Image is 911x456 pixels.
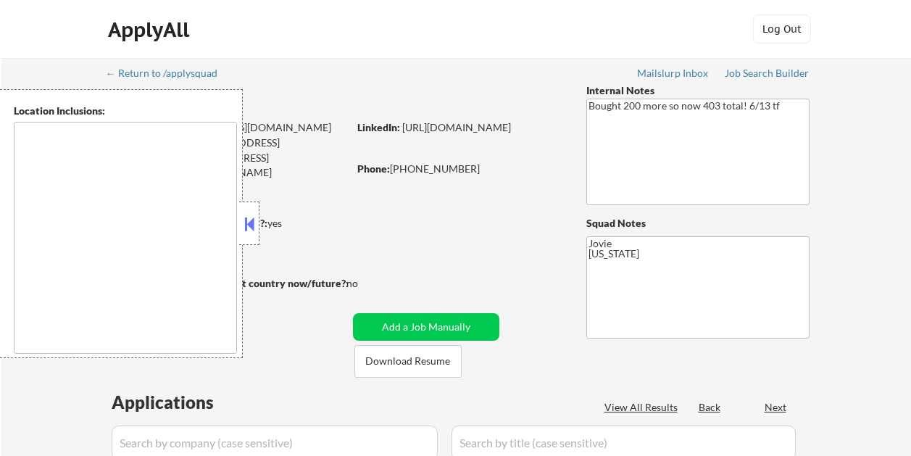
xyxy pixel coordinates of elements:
div: Job Search Builder [725,68,810,78]
div: Applications [112,394,255,411]
div: Internal Notes [586,83,810,98]
div: Next [765,400,788,415]
a: Mailslurp Inbox [637,67,710,82]
div: Squad Notes [586,216,810,231]
strong: Phone: [357,162,390,175]
button: Log Out [753,14,811,43]
strong: LinkedIn: [357,121,400,133]
button: Download Resume [354,345,462,378]
button: Add a Job Manually [353,313,499,341]
div: Back [699,400,722,415]
div: ApplyAll [108,17,194,42]
div: no [346,276,388,291]
div: [PHONE_NUMBER] [357,162,562,176]
a: ← Return to /applysquad [106,67,231,82]
div: ← Return to /applysquad [106,68,231,78]
div: Location Inclusions: [14,104,237,118]
a: [URL][DOMAIN_NAME] [402,121,511,133]
div: View All Results [604,400,682,415]
div: Mailslurp Inbox [637,68,710,78]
